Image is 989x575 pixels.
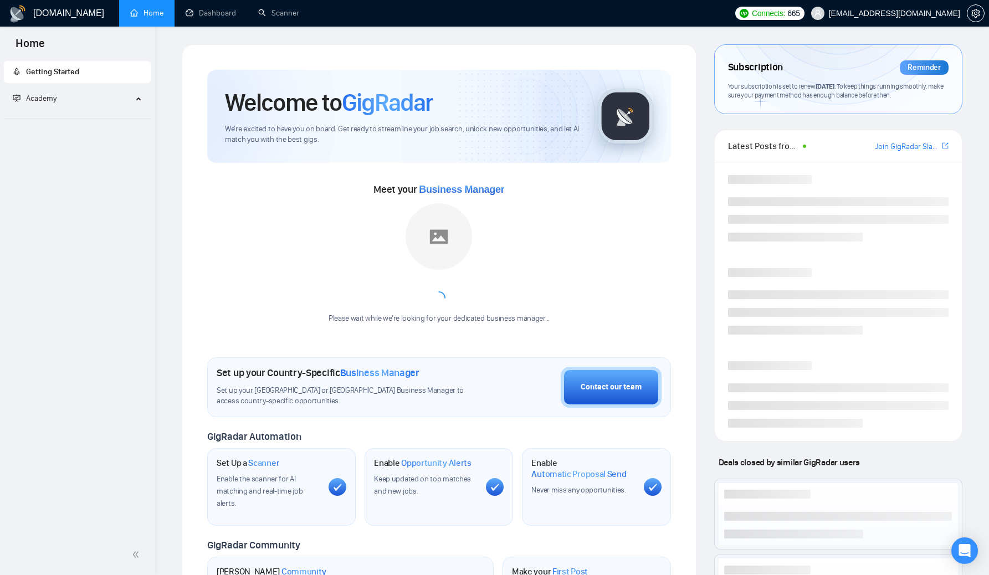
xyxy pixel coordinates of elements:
[714,453,864,472] span: Deals closed by similar GigRadar users
[787,7,800,19] span: 665
[728,139,800,153] span: Latest Posts from the GigRadar Community
[26,94,57,103] span: Academy
[258,8,299,18] a: searchScanner
[951,537,978,564] div: Open Intercom Messenger
[4,114,151,121] li: Academy Homepage
[531,485,626,495] span: Never miss any opportunities.
[248,458,279,469] span: Scanner
[340,367,419,379] span: Business Manager
[752,7,785,19] span: Connects:
[13,94,21,102] span: fund-projection-screen
[816,82,834,90] span: [DATE]
[561,367,662,408] button: Contact our team
[225,88,433,117] h1: Welcome to
[942,141,949,150] span: export
[207,430,301,443] span: GigRadar Automation
[374,474,471,496] span: Keep updated on top matches and new jobs.
[7,35,54,59] span: Home
[814,9,822,17] span: user
[967,4,985,22] button: setting
[942,141,949,151] a: export
[217,386,484,407] span: Set up your [GEOGRAPHIC_DATA] or [GEOGRAPHIC_DATA] Business Manager to access country-specific op...
[728,58,783,77] span: Subscription
[531,469,626,480] span: Automatic Proposal Send
[13,94,57,103] span: Academy
[900,60,949,75] div: Reminder
[217,367,419,379] h1: Set up your Country-Specific
[130,8,163,18] a: homeHome
[598,89,653,144] img: gigradar-logo.png
[217,458,279,469] h1: Set Up a
[373,183,504,196] span: Meet your
[728,82,944,100] span: Your subscription is set to renew . To keep things running smoothly, make sure your payment metho...
[740,9,749,18] img: upwork-logo.png
[186,8,236,18] a: dashboardDashboard
[225,124,580,145] span: We're excited to have you on board. Get ready to streamline your job search, unlock new opportuni...
[374,458,472,469] h1: Enable
[401,458,472,469] span: Opportunity Alerts
[875,141,940,153] a: Join GigRadar Slack Community
[419,184,504,195] span: Business Manager
[132,549,143,560] span: double-left
[406,203,472,270] img: placeholder.png
[967,9,985,18] a: setting
[217,474,303,508] span: Enable the scanner for AI matching and real-time job alerts.
[9,5,27,23] img: logo
[581,381,642,393] div: Contact our team
[4,61,151,83] li: Getting Started
[429,289,448,307] span: loading
[531,458,634,479] h1: Enable
[207,539,300,551] span: GigRadar Community
[13,68,21,75] span: rocket
[322,314,556,324] div: Please wait while we're looking for your dedicated business manager...
[342,88,433,117] span: GigRadar
[26,67,79,76] span: Getting Started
